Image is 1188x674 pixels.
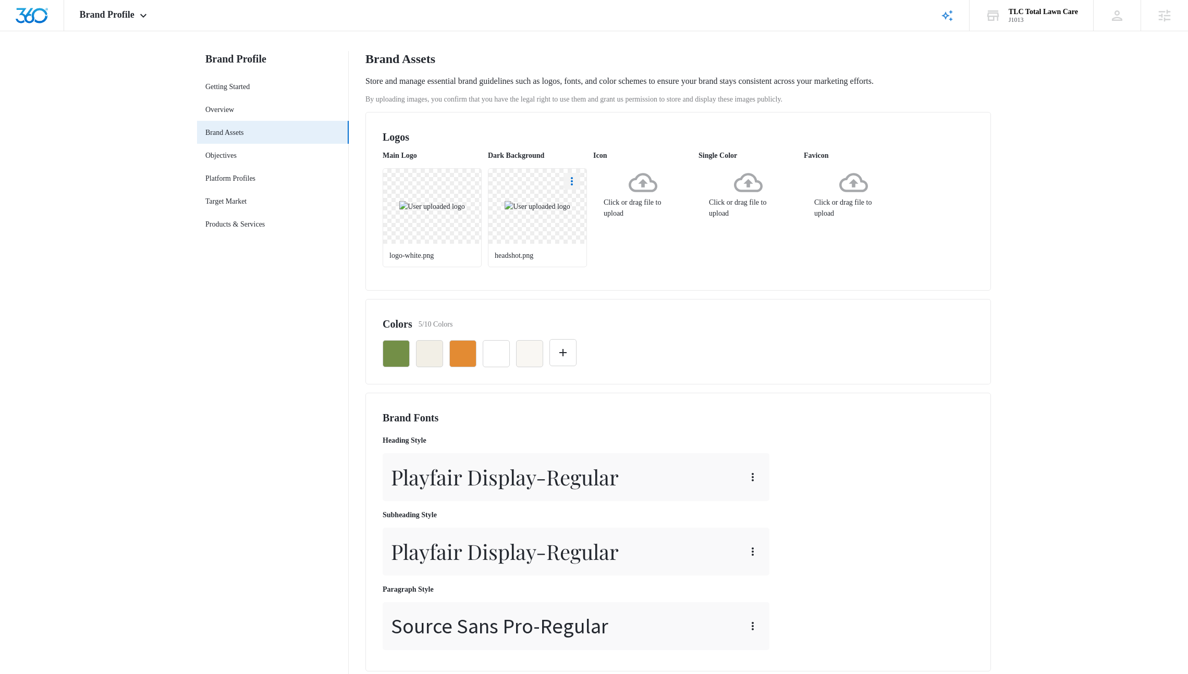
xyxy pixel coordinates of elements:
[549,339,577,366] button: Edit Color
[205,196,247,207] a: Target Market
[383,340,410,367] button: Remove
[804,168,903,219] div: Click or drag file to upload
[383,435,769,446] p: Heading Style
[505,201,570,212] img: User uploaded logo
[564,173,580,190] button: More
[383,410,974,426] h2: Brand Fonts
[391,610,608,642] p: Source Sans Pro - Regular
[389,250,475,261] p: logo-white.png
[383,129,974,145] h2: Logos
[593,150,692,161] p: Icon
[205,219,265,230] a: Products & Services
[495,250,580,261] p: headshot.png
[365,51,435,67] h1: Brand Assets
[391,461,619,493] p: Playfair Display - Regular
[1009,8,1078,16] div: account name
[419,319,453,330] p: 5/10 Colors
[699,150,798,161] p: Single Color
[205,173,255,184] a: Platform Profiles
[205,104,234,115] a: Overview
[383,316,412,332] h2: Colors
[383,509,769,520] p: Subheading Style
[483,340,510,367] button: Remove
[699,168,798,219] div: Click or drag file to upload
[399,201,465,212] img: User uploaded logo
[804,150,903,161] p: Favicon
[516,340,543,367] button: Remove
[205,81,250,92] a: Getting Started
[197,51,349,67] h2: Brand Profile
[365,94,991,105] p: By uploading images, you confirm that you have the legal right to use them and grant us permissio...
[488,150,587,161] p: Dark Background
[416,340,443,367] button: Remove
[365,75,874,88] p: Store and manage essential brand guidelines such as logos, fonts, and color schemes to ensure you...
[391,536,619,567] p: Playfair Display - Regular
[383,584,769,595] p: Paragraph Style
[1009,16,1078,23] div: account id
[383,150,482,161] p: Main Logo
[80,9,134,20] span: Brand Profile
[449,340,476,367] button: Remove
[593,168,692,219] div: Click or drag file to upload
[205,127,244,138] a: Brand Assets
[205,150,237,161] a: Objectives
